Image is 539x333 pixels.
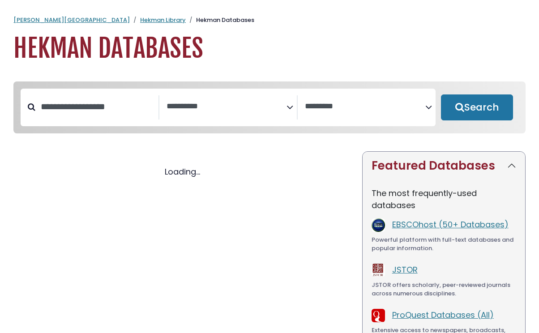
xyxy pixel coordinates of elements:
[363,152,525,180] button: Featured Databases
[13,16,130,24] a: [PERSON_NAME][GEOGRAPHIC_DATA]
[372,235,516,253] div: Powerful platform with full-text databases and popular information.
[35,99,158,114] input: Search database by title or keyword
[13,81,526,133] nav: Search filters
[13,166,351,178] div: Loading...
[167,102,287,111] textarea: Search
[13,34,526,64] h1: Hekman Databases
[186,16,254,25] li: Hekman Databases
[372,281,516,298] div: JSTOR offers scholarly, peer-reviewed journals across numerous disciplines.
[392,309,494,320] a: ProQuest Databases (All)
[372,187,516,211] p: The most frequently-used databases
[441,94,513,120] button: Submit for Search Results
[392,219,509,230] a: EBSCOhost (50+ Databases)
[392,264,418,275] a: JSTOR
[13,16,526,25] nav: breadcrumb
[305,102,425,111] textarea: Search
[140,16,186,24] a: Hekman Library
